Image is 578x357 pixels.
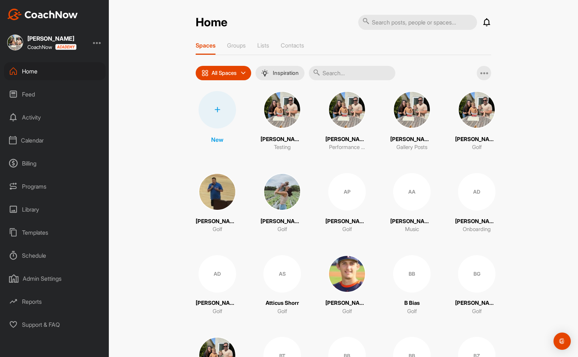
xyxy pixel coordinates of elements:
[199,255,236,293] div: AD
[329,143,365,152] p: Performance Zone
[227,42,246,49] p: Groups
[4,223,106,241] div: Templates
[277,225,287,234] p: Golf
[455,173,498,234] a: AD[PERSON_NAME]Onboarding
[4,154,106,172] div: Billing
[407,307,417,316] p: Golf
[325,255,369,316] a: [PERSON_NAME]Golf
[325,299,369,307] p: [PERSON_NAME]
[4,108,106,126] div: Activity
[328,91,366,128] img: square_84417cfe2ddda32c444fbe7f80486063.jpg
[455,299,498,307] p: [PERSON_NAME]
[390,91,433,152] a: [PERSON_NAME]Gallery Posts
[211,135,223,144] p: New
[7,9,78,20] img: CoachNow
[199,173,236,211] img: square_af785614cf548a41f69ed489071e5a30.jpg
[325,91,369,152] a: [PERSON_NAME]Performance Zone
[463,225,491,234] p: Onboarding
[4,270,106,288] div: Admin Settings
[325,173,369,234] a: AP[PERSON_NAME]Golf
[405,225,419,234] p: Music
[455,255,498,316] a: BG[PERSON_NAME]Golf
[196,217,239,226] p: [PERSON_NAME]
[358,15,477,30] input: Search posts, people or spaces...
[27,44,76,50] div: CoachNow
[201,69,209,77] img: icon
[458,255,495,293] div: BG
[342,307,352,316] p: Golf
[4,247,106,265] div: Schedule
[196,42,215,49] p: Spaces
[390,173,433,234] a: AA[PERSON_NAME]Music
[261,91,304,152] a: [PERSON_NAME]Testing
[458,173,495,211] div: AD
[396,143,427,152] p: Gallery Posts
[393,173,431,211] div: AA
[553,333,571,350] div: Open Intercom Messenger
[273,70,299,76] p: Inspiration
[263,91,301,128] img: square_84417cfe2ddda32c444fbe7f80486063.jpg
[4,293,106,311] div: Reports
[27,36,76,41] div: [PERSON_NAME]
[277,307,287,316] p: Golf
[390,217,433,226] p: [PERSON_NAME]
[4,200,106,218] div: Library
[309,66,395,80] input: Search...
[274,143,291,152] p: Testing
[4,85,106,103] div: Feed
[7,35,23,50] img: square_84417cfe2ddda32c444fbe7f80486063.jpg
[261,217,304,226] p: [PERSON_NAME]
[455,91,498,152] a: [PERSON_NAME]Golf
[390,135,433,144] p: [PERSON_NAME]
[393,255,431,293] div: BB
[458,91,495,128] img: square_84417cfe2ddda32c444fbe7f80486063.jpg
[261,69,268,77] img: menuIcon
[404,299,420,307] p: B Bias
[4,177,106,195] div: Programs
[281,42,304,49] p: Contacts
[196,255,239,316] a: AD[PERSON_NAME]Golf
[213,225,222,234] p: Golf
[472,307,482,316] p: Golf
[196,15,227,30] h2: Home
[4,131,106,149] div: Calendar
[257,42,269,49] p: Lists
[263,255,301,293] div: AS
[196,299,239,307] p: [PERSON_NAME]
[55,44,76,50] img: CoachNow acadmey
[328,173,366,211] div: AP
[212,70,237,76] p: All Spaces
[261,255,304,316] a: ASAtticus ShorrGolf
[342,225,352,234] p: Golf
[4,316,106,334] div: Support & FAQ
[4,62,106,80] div: Home
[213,307,222,316] p: Golf
[261,173,304,234] a: [PERSON_NAME]Golf
[390,255,433,316] a: BBB BiasGolf
[325,217,369,226] p: [PERSON_NAME]
[455,135,498,144] p: [PERSON_NAME]
[263,173,301,211] img: square_2b7631fad47e41d04cf320807d06184a.jpg
[328,255,366,293] img: square_2ff87d8467d94c0b15c8d574f4ca9c88.jpg
[196,173,239,234] a: [PERSON_NAME]Golf
[472,143,482,152] p: Golf
[266,299,299,307] p: Atticus Shorr
[393,91,431,128] img: square_84417cfe2ddda32c444fbe7f80486063.jpg
[455,217,498,226] p: [PERSON_NAME]
[325,135,369,144] p: [PERSON_NAME]
[261,135,304,144] p: [PERSON_NAME]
